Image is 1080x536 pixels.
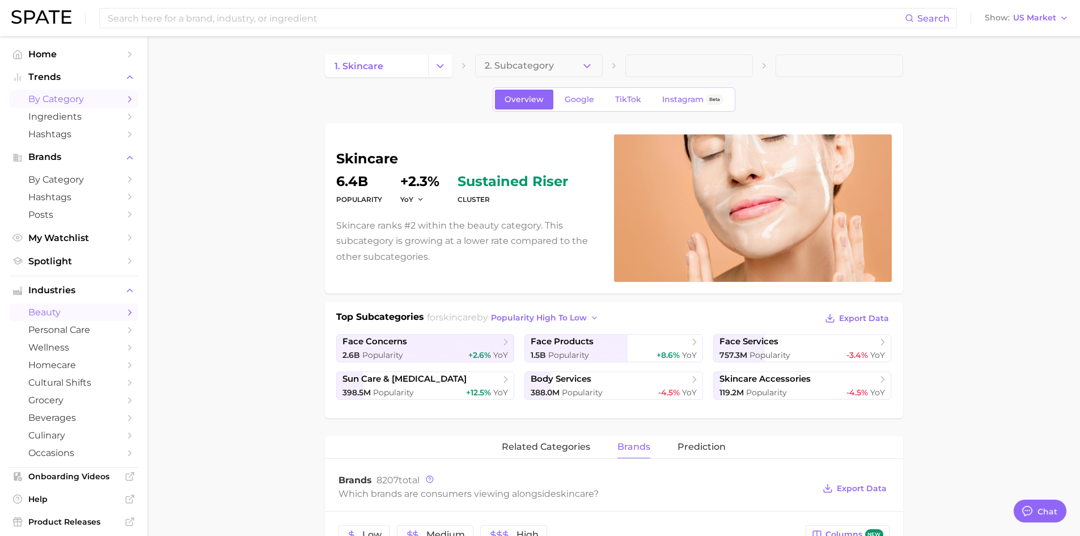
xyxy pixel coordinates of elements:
[870,387,885,398] span: YoY
[336,218,600,264] p: Skincare ranks #2 within the beauty category. This subcategory is growing at a lower rate compare...
[336,310,424,327] h1: Top Subcategories
[556,488,594,499] span: skincare
[338,475,372,486] span: Brands
[400,195,425,204] button: YoY
[342,350,360,360] span: 2.6b
[400,175,439,188] dd: +2.3%
[657,350,680,360] span: +8.6%
[682,350,697,360] span: YoY
[28,342,119,353] span: wellness
[713,334,892,362] a: face services757.3m Popularity-3.4% YoY
[870,350,885,360] span: YoY
[565,95,594,104] span: Google
[28,256,119,267] span: Spotlight
[342,387,371,398] span: 398.5m
[28,430,119,441] span: culinary
[376,475,399,486] span: 8207
[9,491,138,508] a: Help
[822,310,891,326] button: Export Data
[9,45,138,63] a: Home
[28,517,119,527] span: Product Releases
[28,111,119,122] span: Ingredients
[427,312,602,323] span: for by
[1013,15,1056,21] span: US Market
[677,442,726,452] span: Prediction
[846,387,868,398] span: -4.5%
[491,313,587,323] span: popularity high to low
[749,350,790,360] span: Popularity
[28,209,119,220] span: Posts
[839,314,889,323] span: Export Data
[107,9,905,28] input: Search here for a brand, industry, or ingredient
[719,387,744,398] span: 119.2m
[468,350,491,360] span: +2.6%
[9,149,138,166] button: Brands
[373,387,414,398] span: Popularity
[502,442,590,452] span: related categories
[9,374,138,391] a: cultural shifts
[985,15,1010,21] span: Show
[837,484,887,493] span: Export Data
[362,350,403,360] span: Popularity
[28,448,119,458] span: occasions
[719,374,811,385] span: skincare accessories
[820,480,889,496] button: Export Data
[9,321,138,339] a: personal care
[9,513,138,530] a: Product Releases
[9,252,138,270] a: Spotlight
[28,49,119,60] span: Home
[493,387,508,398] span: YoY
[682,387,697,398] span: YoY
[9,206,138,223] a: Posts
[28,412,119,423] span: beverages
[376,475,420,486] span: total
[28,360,119,370] span: homecare
[336,193,382,206] dt: Popularity
[336,372,515,400] a: sun care & [MEDICAL_DATA]398.5m Popularity+12.5% YoY
[325,54,428,77] a: 1. skincare
[555,90,604,109] a: Google
[9,356,138,374] a: homecare
[719,350,747,360] span: 757.3m
[846,350,868,360] span: -3.4%
[475,54,603,77] button: 2. Subcategory
[28,233,119,243] span: My Watchlist
[439,312,477,323] span: skincare
[488,310,602,326] button: popularity high to low
[428,54,452,77] button: Change Category
[485,61,554,71] span: 2. Subcategory
[524,372,703,400] a: body services388.0m Popularity-4.5% YoY
[605,90,651,109] a: TikTok
[531,350,546,360] span: 1.5b
[531,336,594,347] span: face products
[658,387,680,398] span: -4.5%
[709,95,720,104] span: Beta
[9,444,138,462] a: occasions
[9,90,138,108] a: by Category
[9,409,138,427] a: beverages
[466,387,491,398] span: +12.5%
[9,229,138,247] a: My Watchlist
[548,350,589,360] span: Popularity
[617,442,650,452] span: brands
[458,193,568,206] dt: cluster
[336,334,515,362] a: face concerns2.6b Popularity+2.6% YoY
[9,171,138,188] a: by Category
[342,374,467,385] span: sun care & [MEDICAL_DATA]
[713,372,892,400] a: skincare accessories119.2m Popularity-4.5% YoY
[28,494,119,504] span: Help
[28,174,119,185] span: by Category
[9,468,138,485] a: Onboarding Videos
[982,11,1071,26] button: ShowUS Market
[28,285,119,296] span: Industries
[615,95,641,104] span: TikTok
[28,129,119,140] span: Hashtags
[338,486,815,501] div: Which brands are consumers viewing alongside ?
[400,195,413,204] span: YoY
[9,282,138,299] button: Industries
[28,324,119,335] span: personal care
[28,471,119,482] span: Onboarding Videos
[458,175,568,188] span: sustained riser
[28,307,119,318] span: beauty
[524,334,703,362] a: face products1.5b Popularity+8.6% YoY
